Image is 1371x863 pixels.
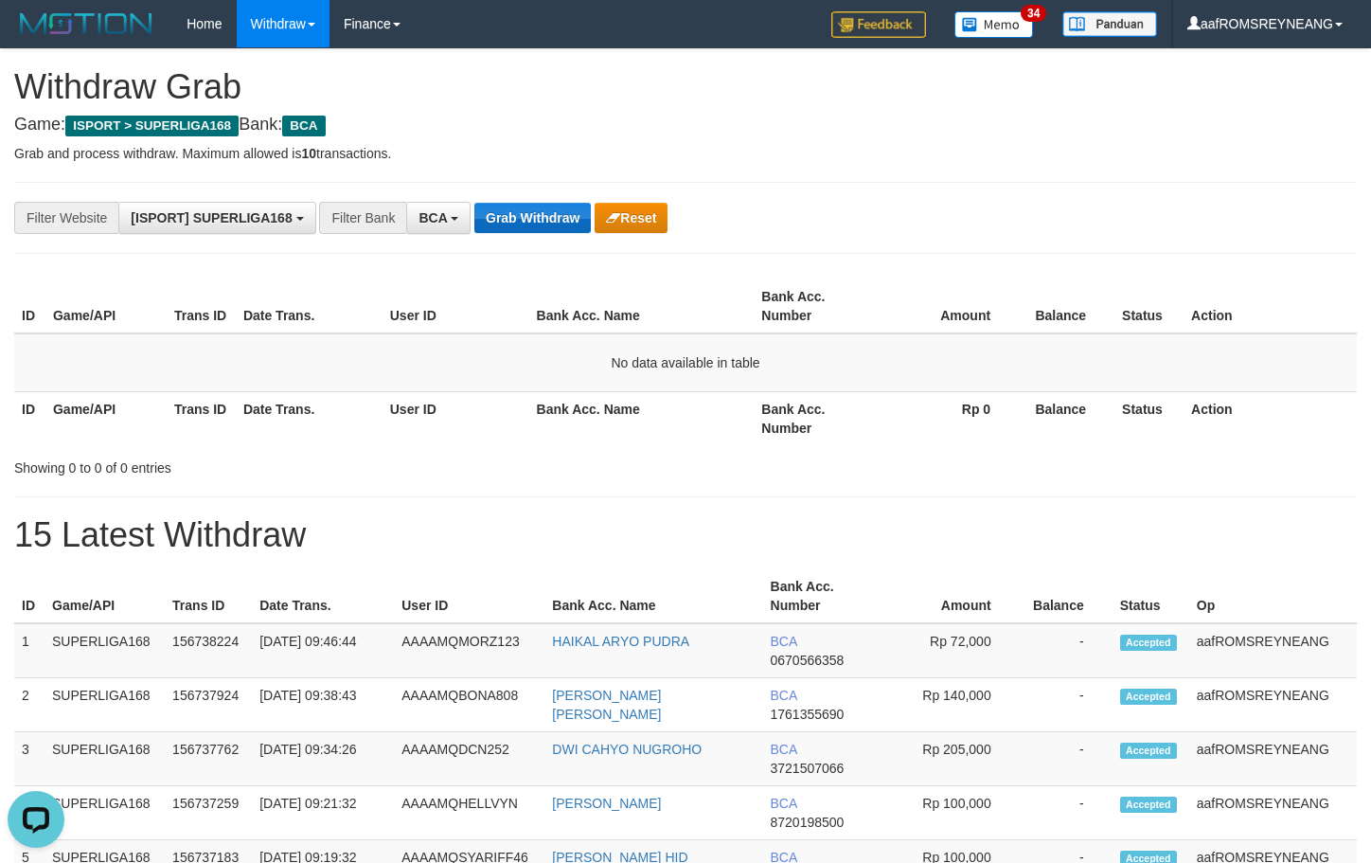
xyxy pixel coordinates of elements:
img: MOTION_logo.png [14,9,158,38]
th: Game/API [45,391,167,445]
th: Game/API [45,569,165,623]
th: Trans ID [167,391,236,445]
th: Amount [875,279,1019,333]
td: [DATE] 09:34:26 [252,732,394,786]
button: Open LiveChat chat widget [8,8,64,64]
td: Rp 205,000 [881,732,1020,786]
div: Showing 0 to 0 of 0 entries [14,451,557,477]
td: 156737924 [165,678,252,732]
th: Bank Acc. Name [544,569,762,623]
th: Balance [1020,569,1113,623]
span: Accepted [1120,635,1177,651]
th: Trans ID [165,569,252,623]
td: AAAAMQHELLVYN [394,786,544,840]
th: Status [1113,569,1189,623]
th: Balance [1019,391,1114,445]
td: - [1020,786,1113,840]
th: Bank Acc. Number [754,391,875,445]
th: User ID [394,569,544,623]
h4: Game: Bank: [14,116,1357,135]
a: DWI CAHYO NUGROHO [552,742,702,757]
h1: Withdraw Grab [14,68,1357,106]
img: Feedback.jpg [831,11,926,38]
th: Action [1184,391,1357,445]
span: Accepted [1120,797,1177,813]
th: Bank Acc. Name [529,279,755,333]
a: [PERSON_NAME] [552,796,661,811]
td: 156738224 [165,623,252,678]
span: Copy 1761355690 to clipboard [771,707,845,722]
th: Trans ID [167,279,236,333]
td: AAAAMQBONA808 [394,678,544,732]
th: Bank Acc. Number [763,569,881,623]
th: ID [14,391,45,445]
img: Button%20Memo.svg [954,11,1034,38]
td: AAAAMQMORZ123 [394,623,544,678]
span: Accepted [1120,743,1177,759]
td: - [1020,732,1113,786]
button: Grab Withdraw [474,203,591,233]
th: Status [1114,391,1184,445]
th: Date Trans. [252,569,394,623]
div: Filter Website [14,202,118,234]
th: Balance [1019,279,1114,333]
th: Bank Acc. Name [529,391,755,445]
th: ID [14,569,45,623]
td: No data available in table [14,333,1357,392]
h1: 15 Latest Withdraw [14,516,1357,554]
td: SUPERLIGA168 [45,623,165,678]
span: ISPORT > SUPERLIGA168 [65,116,239,136]
span: BCA [771,796,797,811]
td: [DATE] 09:38:43 [252,678,394,732]
p: Grab and process withdraw. Maximum allowed is transactions. [14,144,1357,163]
td: Rp 100,000 [881,786,1020,840]
img: panduan.png [1062,11,1157,37]
td: [DATE] 09:46:44 [252,623,394,678]
span: Copy 3721507066 to clipboard [771,761,845,776]
th: Rp 0 [875,391,1019,445]
span: BCA [771,634,797,649]
td: Rp 140,000 [881,678,1020,732]
th: User ID [383,391,529,445]
span: BCA [282,116,325,136]
td: - [1020,678,1113,732]
td: SUPERLIGA168 [45,732,165,786]
th: User ID [383,279,529,333]
td: - [1020,623,1113,678]
th: Status [1114,279,1184,333]
th: ID [14,279,45,333]
span: BCA [771,688,797,703]
td: aafROMSREYNEANG [1189,678,1357,732]
th: Amount [881,569,1020,623]
td: SUPERLIGA168 [45,786,165,840]
span: [ISPORT] SUPERLIGA168 [131,210,292,225]
td: aafROMSREYNEANG [1189,732,1357,786]
div: Filter Bank [319,202,406,234]
span: BCA [771,742,797,757]
td: [DATE] 09:21:32 [252,786,394,840]
td: 156737259 [165,786,252,840]
a: HAIKAL ARYO PUDRA [552,634,689,649]
button: [ISPORT] SUPERLIGA168 [118,202,315,234]
th: Bank Acc. Number [754,279,875,333]
td: 2 [14,678,45,732]
th: Date Trans. [236,279,383,333]
span: Copy 8720198500 to clipboard [771,815,845,830]
td: aafROMSREYNEANG [1189,786,1357,840]
td: 156737762 [165,732,252,786]
span: Accepted [1120,689,1177,705]
th: Action [1184,279,1357,333]
td: 1 [14,623,45,678]
span: 34 [1021,5,1046,22]
button: BCA [406,202,471,234]
th: Game/API [45,279,167,333]
td: Rp 72,000 [881,623,1020,678]
a: [PERSON_NAME] [PERSON_NAME] [552,688,661,722]
td: SUPERLIGA168 [45,678,165,732]
td: 3 [14,732,45,786]
th: Op [1189,569,1357,623]
th: Date Trans. [236,391,383,445]
span: Copy 0670566358 to clipboard [771,653,845,668]
button: Reset [595,203,668,233]
td: aafROMSREYNEANG [1189,623,1357,678]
